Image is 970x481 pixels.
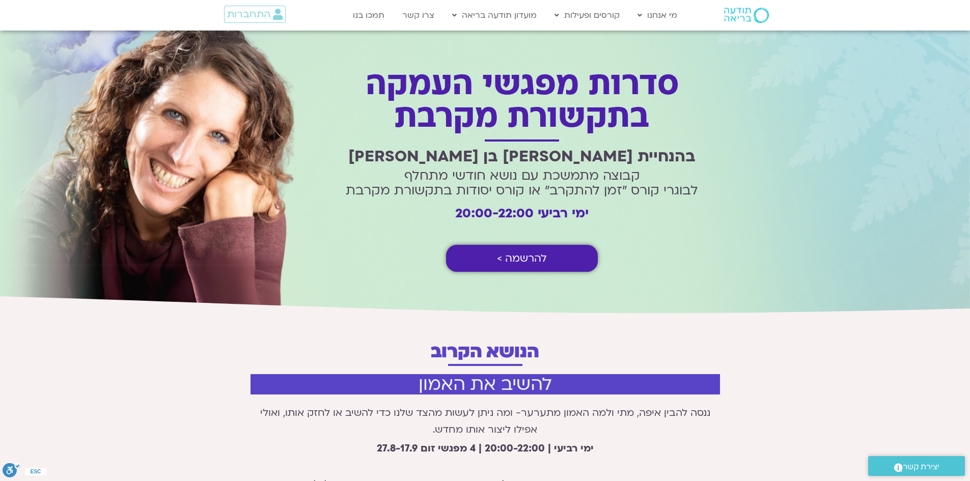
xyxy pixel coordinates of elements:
h2: בהנחיית [PERSON_NAME] בן [PERSON_NAME] [341,148,703,165]
strong: ימי רביעי 20:00-22:00 [455,205,589,222]
h2: הנושא הקרוב [220,343,750,361]
h2: קבוצה מתמשכת עם נושא חודשי מתחלף לבוגרי קורס ״זמן להתקרב״ או קורס יסודות בתקשורת מקרבת [341,168,703,198]
h2: להשיב את האמון [251,374,720,394]
span: להרשמה > [497,252,547,264]
img: תודעה בריאה [724,8,769,23]
a: מועדון תודעה בריאה [447,6,542,25]
p: ננסה להבין איפה, מתי ולמה האמון מתערער- ומה ניתן לעשות מהצד שלנו כדי להשיב או לחזק אותו, ואולי אפ... [251,405,720,438]
a: יצירת קשר [868,456,965,476]
h1: סדרות מפגשי העמקה בתקשורת מקרבת [341,68,703,133]
span: התחברות [227,9,270,20]
a: תמכו בנו [348,6,390,25]
a: מי אנחנו [632,6,682,25]
a: צרו קשר [397,6,439,25]
a: התחברות [224,6,286,23]
a: להרשמה > [446,245,598,272]
strong: ימי רביעי | 20:00-22:00 | 4 מפגשי זום 27.8-17.9 [377,442,594,455]
span: יצירת קשר [903,460,939,474]
a: קורסים ופעילות [549,6,625,25]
